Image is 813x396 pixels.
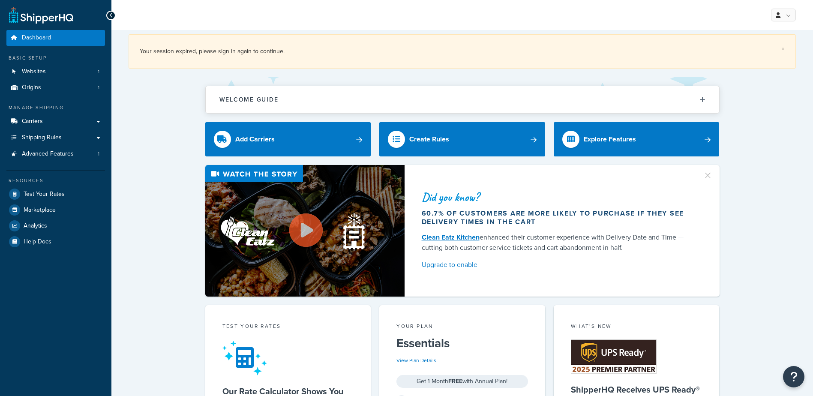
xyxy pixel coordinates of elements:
[422,232,693,253] div: enhanced their customer experience with Delivery Date and Time — cutting both customer service ti...
[6,104,105,111] div: Manage Shipping
[584,133,636,145] div: Explore Features
[6,64,105,80] a: Websites1
[6,80,105,96] a: Origins1
[6,202,105,218] a: Marketplace
[24,238,51,246] span: Help Docs
[379,122,545,156] a: Create Rules
[781,45,785,52] a: ×
[6,146,105,162] li: Advanced Features
[6,146,105,162] a: Advanced Features1
[22,34,51,42] span: Dashboard
[22,134,62,141] span: Shipping Rules
[205,122,371,156] a: Add Carriers
[24,222,47,230] span: Analytics
[6,54,105,62] div: Basic Setup
[6,130,105,146] a: Shipping Rules
[22,68,46,75] span: Websites
[396,336,528,350] h5: Essentials
[6,186,105,202] a: Test Your Rates
[422,191,693,203] div: Did you know?
[206,86,719,113] button: Welcome Guide
[24,191,65,198] span: Test Your Rates
[6,218,105,234] a: Analytics
[571,322,702,332] div: What's New
[396,375,528,388] div: Get 1 Month with Annual Plan!
[6,80,105,96] li: Origins
[448,377,462,386] strong: FREE
[396,357,436,364] a: View Plan Details
[222,322,354,332] div: Test your rates
[98,68,99,75] span: 1
[22,118,43,125] span: Carriers
[6,177,105,184] div: Resources
[396,322,528,332] div: Your Plan
[409,133,449,145] div: Create Rules
[22,84,41,91] span: Origins
[24,207,56,214] span: Marketplace
[6,64,105,80] li: Websites
[6,30,105,46] a: Dashboard
[422,232,480,242] a: Clean Eatz Kitchen
[6,234,105,249] a: Help Docs
[98,150,99,158] span: 1
[422,259,693,271] a: Upgrade to enable
[140,45,785,57] div: Your session expired, please sign in again to continue.
[554,122,720,156] a: Explore Features
[422,209,693,226] div: 60.7% of customers are more likely to purchase if they see delivery times in the cart
[783,366,804,387] button: Open Resource Center
[6,114,105,129] a: Carriers
[235,133,275,145] div: Add Carriers
[219,96,279,103] h2: Welcome Guide
[205,165,405,297] img: Video thumbnail
[22,150,74,158] span: Advanced Features
[98,84,99,91] span: 1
